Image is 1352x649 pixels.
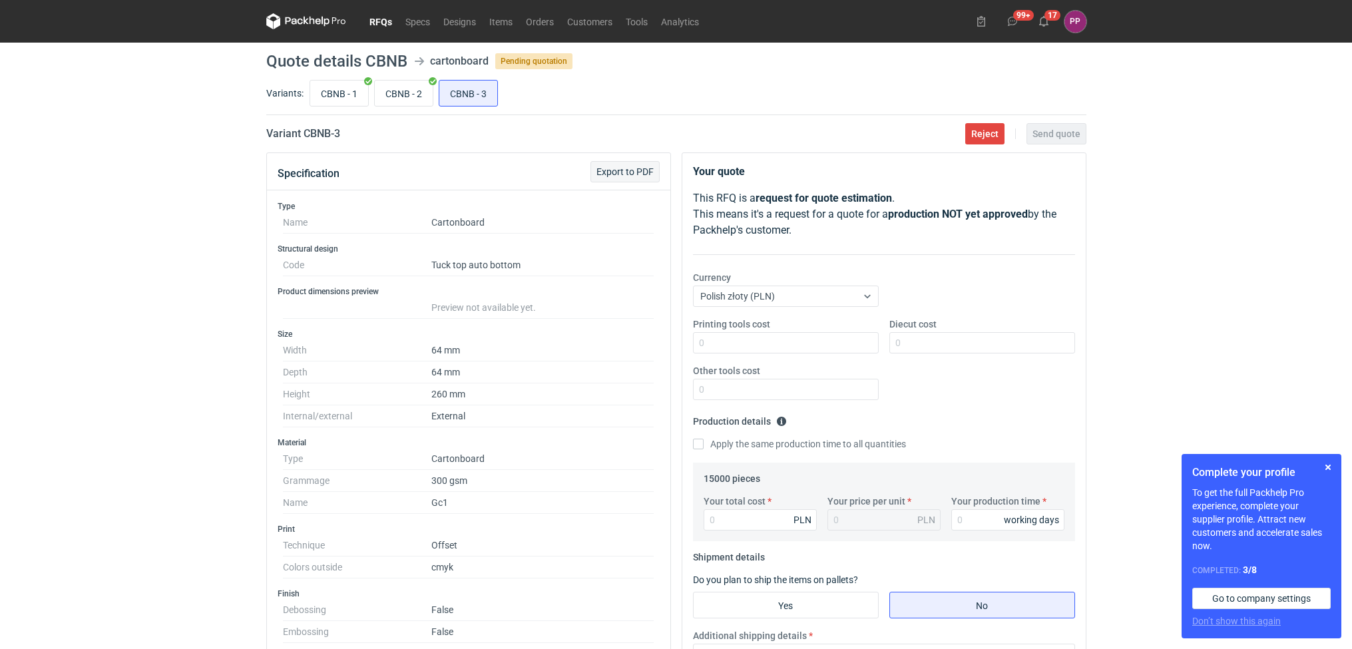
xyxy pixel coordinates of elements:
[278,286,660,297] h3: Product dimensions preview
[283,448,431,470] dt: Type
[971,129,999,138] span: Reject
[283,383,431,405] dt: Height
[951,509,1064,531] input: 0
[1320,459,1336,475] button: Skip for now
[1243,564,1257,575] strong: 3 / 8
[431,535,654,556] dd: Offset
[1026,123,1086,144] button: Send quote
[283,361,431,383] dt: Depth
[1033,11,1054,32] button: 17
[283,556,431,578] dt: Colors outside
[756,192,892,204] strong: request for quote estimation
[700,291,775,302] span: Polish złoty (PLN)
[1192,465,1331,481] h1: Complete your profile
[693,574,858,585] label: Do you plan to ship the items on pallets?
[431,361,654,383] dd: 64 mm
[430,53,489,69] div: cartonboard
[431,621,654,643] dd: False
[283,621,431,643] dt: Embossing
[693,592,879,618] label: Yes
[283,470,431,492] dt: Grammage
[889,332,1075,353] input: 0
[437,13,483,29] a: Designs
[1192,588,1331,609] a: Go to company settings
[1192,563,1331,577] div: Completed:
[654,13,706,29] a: Analytics
[399,13,437,29] a: Specs
[619,13,654,29] a: Tools
[561,13,619,29] a: Customers
[917,513,935,527] div: PLN
[266,53,407,69] h1: Quote details CBNB
[693,190,1075,238] p: This RFQ is a . This means it's a request for a quote for a by the Packhelp's customer.
[889,318,937,331] label: Diecut cost
[693,318,770,331] label: Printing tools cost
[704,495,766,508] label: Your total cost
[495,53,572,69] span: Pending quotation
[693,379,879,400] input: 0
[431,405,654,427] dd: External
[310,80,369,107] label: CBNB - 1
[693,437,906,451] label: Apply the same production time to all quantities
[693,271,731,284] label: Currency
[431,339,654,361] dd: 64 mm
[374,80,433,107] label: CBNB - 2
[283,492,431,514] dt: Name
[1192,614,1281,628] button: Don’t show this again
[278,244,660,254] h3: Structural design
[431,254,654,276] dd: Tuck top auto bottom
[431,302,536,313] span: Preview not available yet.
[431,212,654,234] dd: Cartonboard
[888,208,1028,220] strong: production NOT yet approved
[278,437,660,448] h3: Material
[278,524,660,535] h3: Print
[283,405,431,427] dt: Internal/external
[431,383,654,405] dd: 260 mm
[483,13,519,29] a: Items
[596,167,654,176] span: Export to PDF
[431,599,654,621] dd: False
[266,87,304,100] label: Variants:
[278,329,660,339] h3: Size
[1002,11,1023,32] button: 99+
[431,470,654,492] dd: 300 gsm
[1032,129,1080,138] span: Send quote
[283,339,431,361] dt: Width
[590,161,660,182] button: Export to PDF
[283,212,431,234] dt: Name
[965,123,1005,144] button: Reject
[793,513,811,527] div: PLN
[283,535,431,556] dt: Technique
[693,332,879,353] input: 0
[431,556,654,578] dd: cmyk
[363,13,399,29] a: RFQs
[827,495,905,508] label: Your price per unit
[889,592,1075,618] label: No
[1004,513,1059,527] div: working days
[693,364,760,377] label: Other tools cost
[704,509,817,531] input: 0
[693,411,787,427] legend: Production details
[1064,11,1086,33] div: Paulina Pander
[439,80,498,107] label: CBNB - 3
[704,468,760,484] legend: 15000 pieces
[431,448,654,470] dd: Cartonboard
[266,126,340,142] h2: Variant CBNB - 3
[431,492,654,514] dd: Gc1
[283,254,431,276] dt: Code
[278,201,660,212] h3: Type
[693,546,765,562] legend: Shipment details
[278,588,660,599] h3: Finish
[278,158,339,190] button: Specification
[693,629,807,642] label: Additional shipping details
[1064,11,1086,33] button: PP
[519,13,561,29] a: Orders
[283,599,431,621] dt: Debossing
[951,495,1040,508] label: Your production time
[693,165,745,178] strong: Your quote
[1192,486,1331,552] p: To get the full Packhelp Pro experience, complete your supplier profile. Attract new customers an...
[266,13,346,29] svg: Packhelp Pro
